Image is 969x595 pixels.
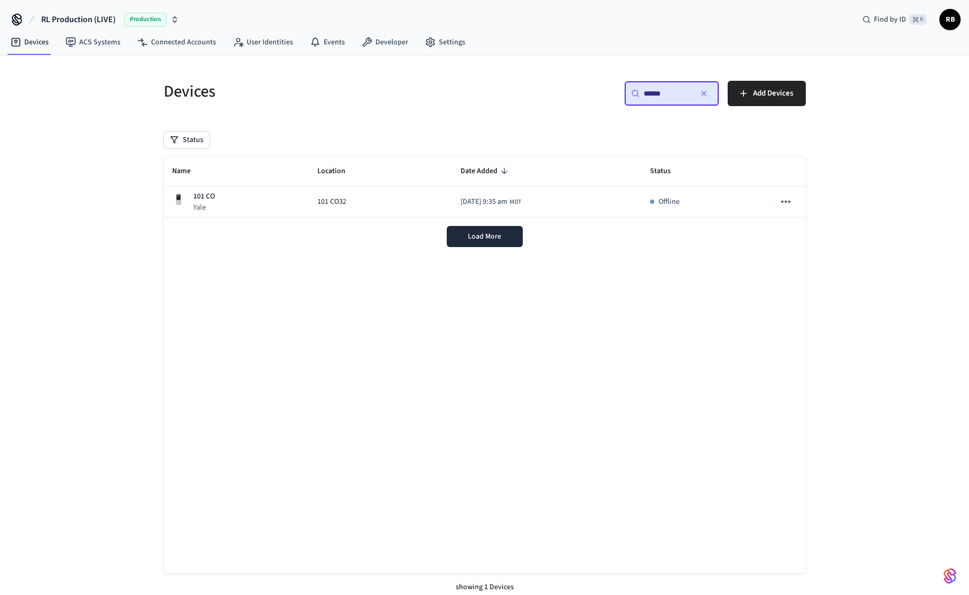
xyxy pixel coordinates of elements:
span: Load More [468,231,501,242]
div: America/Denver [460,196,521,207]
a: Settings [417,33,474,52]
button: RB [939,9,961,30]
span: Find by ID [874,14,906,25]
span: Status [650,163,684,180]
span: MDT [510,197,521,207]
p: 101 CO [193,191,215,202]
span: Add Devices [753,87,793,100]
span: RB [940,10,959,29]
div: Find by ID⌘ K [854,10,935,29]
span: Name [172,163,204,180]
a: Connected Accounts [129,33,224,52]
button: Load More [447,226,523,247]
a: Developer [353,33,417,52]
a: ACS Systems [57,33,129,52]
span: Location [317,163,359,180]
a: User Identities [224,33,302,52]
img: Yale Assure Touchscreen Wifi Smart Lock, Satin Nickel, Front [172,193,185,206]
a: Events [302,33,353,52]
button: Status [164,131,210,148]
p: Yale [193,202,215,213]
span: RL Production (LIVE) [41,13,116,26]
p: Offline [658,196,680,207]
img: SeamLogoGradient.69752ec5.svg [944,568,956,584]
table: sticky table [164,157,806,218]
span: Production [124,13,166,26]
span: ⌘ K [909,14,927,25]
a: Devices [2,33,57,52]
span: 101 CO32 [317,196,346,207]
span: [DATE] 9:35 am [460,196,507,207]
span: Date Added [460,163,511,180]
button: Add Devices [728,81,806,106]
h5: Devices [164,81,478,102]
